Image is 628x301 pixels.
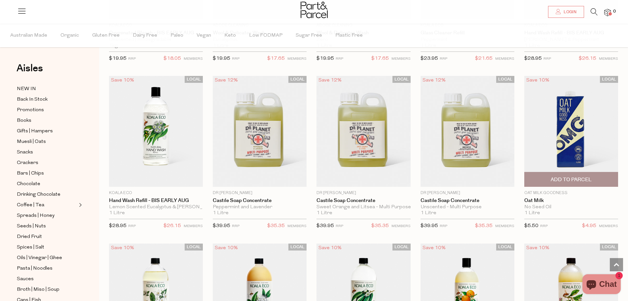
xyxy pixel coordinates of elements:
[17,190,77,199] a: Drinking Chocolate
[17,117,31,125] span: Books
[316,76,410,187] img: Castile Soap Concentrate
[10,24,47,47] span: Australian Made
[185,244,203,251] span: LOCAL
[296,24,322,47] span: Sugar Free
[540,224,548,228] small: RRP
[17,191,60,199] span: Drinking Chocolate
[128,57,136,61] small: RRP
[17,127,77,135] a: Gifts | Hampers
[197,24,211,47] span: Vegan
[548,6,584,18] a: Login
[316,56,334,61] span: $19.95
[17,222,46,230] span: Seeds | Nuts
[421,76,514,187] img: Castile Soap Concentrate
[316,190,410,196] p: Dr [PERSON_NAME]
[92,24,120,47] span: Gluten Free
[17,201,44,209] span: Coffee | Tea
[391,224,411,228] small: MEMBERS
[316,223,334,228] span: $39.95
[524,190,618,196] p: Oat Milk Goodness
[524,76,551,85] div: Save 10%
[17,85,36,93] span: NEW IN
[232,57,240,61] small: RRP
[524,244,551,252] div: Save 10%
[109,190,203,196] p: Koala Eco
[335,24,363,47] span: Plastic Free
[17,201,77,209] a: Coffee | Tea
[524,223,538,228] span: $5.50
[336,57,343,61] small: RRP
[17,243,77,251] a: Spices | Salt
[421,204,514,210] div: Unscented - Multi Purpose
[524,172,618,187] button: Add To Parcel
[524,76,618,187] img: Oat Milk
[17,95,77,104] a: Back In Stock
[551,176,592,183] span: Add To Parcel
[109,204,203,210] div: Lemon Scented Eucalyptus & [PERSON_NAME]
[543,57,551,61] small: RRP
[232,224,240,228] small: RRP
[316,204,410,210] div: Sweet Orange and Litsea - Multi Purpose
[475,54,493,63] span: $21.65
[17,96,48,104] span: Back In Stock
[17,148,77,156] a: Snacks
[421,223,438,228] span: $39.95
[213,190,307,196] p: Dr [PERSON_NAME]
[604,9,611,16] a: 0
[611,9,617,15] span: 0
[17,138,77,146] a: Muesli | Oats
[224,24,236,47] span: Keto
[392,76,411,83] span: LOCAL
[600,76,618,83] span: LOCAL
[267,54,285,63] span: $17.65
[17,106,44,114] span: Promotions
[109,76,136,85] div: Save 10%
[164,222,181,230] span: $26.15
[287,57,307,61] small: MEMBERS
[17,127,53,135] span: Gifts | Hampers
[184,224,203,228] small: MEMBERS
[17,85,77,93] a: NEW IN
[524,210,540,216] span: 1 Litre
[288,244,307,251] span: LOCAL
[336,224,343,228] small: RRP
[164,54,181,63] span: $18.05
[288,76,307,83] span: LOCAL
[17,254,62,262] span: Oils | Vinegar | Ghee
[109,76,203,187] img: Hand Wash Refill - BIS EARLY AUG
[17,275,34,283] span: Sauces
[128,224,136,228] small: RRP
[213,244,240,252] div: Save 10%
[495,57,514,61] small: MEMBERS
[496,76,514,83] span: LOCAL
[17,212,55,220] span: Spreads | Honey
[421,190,514,196] p: Dr [PERSON_NAME]
[371,222,389,230] span: $35.35
[60,24,79,47] span: Organic
[579,54,596,63] span: $26.15
[316,244,344,252] div: Save 10%
[17,265,53,273] span: Pasta | Noodles
[109,223,127,228] span: $28.95
[524,56,542,61] span: $28.95
[17,117,77,125] a: Books
[17,254,77,262] a: Oils | Vinegar | Ghee
[17,61,43,76] span: Aisles
[17,286,59,294] span: Broth | Miso | Soup
[301,2,328,18] img: Part&Parcel
[371,54,389,63] span: $17.65
[109,56,127,61] span: $19.95
[109,210,125,216] span: 1 Litre
[133,24,157,47] span: Dairy Free
[440,57,447,61] small: RRP
[475,222,493,230] span: $35.35
[17,138,46,146] span: Muesli | Oats
[392,244,411,251] span: LOCAL
[17,212,77,220] a: Spreads | Honey
[17,63,43,80] a: Aisles
[17,275,77,283] a: Sauces
[17,285,77,294] a: Broth | Miso | Soup
[524,198,618,204] a: Oat Milk
[524,204,618,210] div: No Seed Oil
[17,106,77,114] a: Promotions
